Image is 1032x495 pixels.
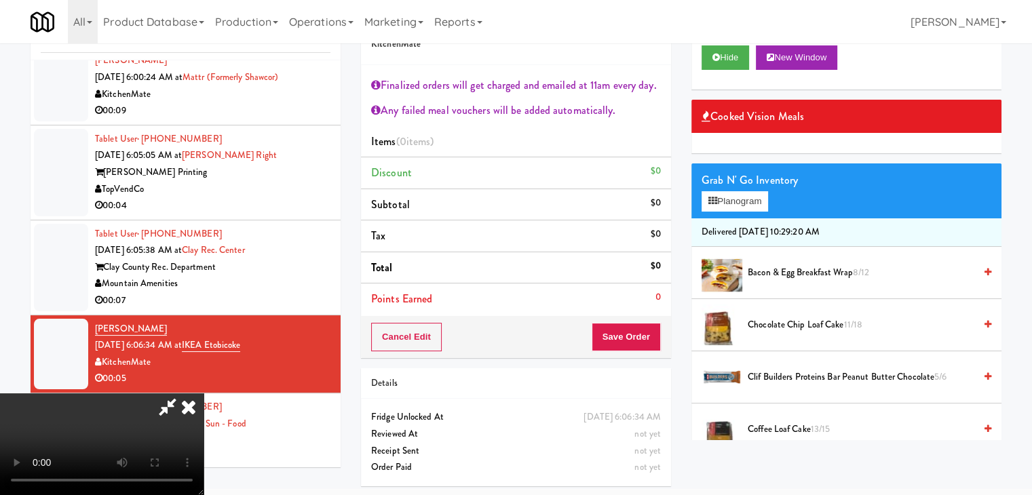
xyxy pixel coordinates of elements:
div: TopVendCo [95,181,330,198]
span: 13/15 [811,422,830,435]
span: Items [371,134,434,149]
span: [DATE] 6:00:24 AM at [95,71,183,83]
div: Coffee Loaf Cake13/15 [742,421,991,438]
div: 00:09 [95,102,330,119]
div: Receipt Sent [371,443,661,460]
div: 0 [655,289,661,306]
div: $0 [651,226,661,243]
span: not yet [634,444,661,457]
a: Mattr (formerly Shawcor) [183,71,278,83]
div: 00:09 [95,465,330,482]
div: Finalized orders will get charged and emailed at 11am every day. [371,75,661,96]
span: Discount [371,165,412,180]
div: $0 [651,258,661,275]
span: Total [371,260,393,275]
li: Tablet User· [PHONE_NUMBER][DATE] 6:05:05 AM at[PERSON_NAME] Right[PERSON_NAME] PrintingTopVendCo... [31,125,341,220]
span: [DATE] 6:06:34 AM at [95,338,182,351]
button: Hide [702,45,749,70]
span: Coffee Loaf Cake [748,421,974,438]
a: Tablet User· [PHONE_NUMBER] [95,227,222,240]
span: Bacon & Egg Breakfast Wrap [748,264,974,281]
div: Clif Builders proteins Bar Peanut Butter Chocolate5/6 [742,369,991,386]
div: Details [371,375,661,392]
a: [PERSON_NAME] [95,54,167,66]
li: [PERSON_NAME][DATE] 6:06:34 AM atIKEA EtobicokeKitchenMate00:05 [31,315,341,393]
span: Subtotal [371,197,410,212]
div: [DATE] 6:06:34 AM [584,409,661,426]
button: Save Order [592,323,661,351]
span: Cooked Vision Meals [702,106,804,127]
div: KitchenMate [95,354,330,371]
div: Chocolate Chip Loaf Cake11/18 [742,317,991,334]
a: IKEA Etobicoke [182,338,240,352]
div: $0 [651,195,661,212]
span: · [PHONE_NUMBER] [137,132,222,145]
span: Points Earned [371,291,432,306]
a: [PERSON_NAME] Right [182,148,277,161]
span: 5/6 [934,370,947,383]
div: 00:04 [95,197,330,214]
span: not yet [634,427,661,440]
div: KitchenMate [95,86,330,103]
div: Order Paid [371,459,661,476]
span: 11/18 [843,318,862,331]
a: Clay Rec. Center [182,243,245,256]
a: [PERSON_NAME] [95,322,167,336]
div: Clay County Rec. Department [95,259,330,276]
div: 00:07 [95,292,330,309]
li: Tablet User· [PHONE_NUMBER][DATE] 6:05:38 AM atClay Rec. CenterClay County Rec. DepartmentMountai... [31,220,341,315]
a: Tablet User· [PHONE_NUMBER] [95,132,222,145]
span: Clif Builders proteins Bar Peanut Butter Chocolate [748,369,974,386]
div: $0 [651,163,661,180]
div: [PERSON_NAME] Printing [95,164,330,181]
ng-pluralize: items [406,134,431,149]
div: Reviewed At [371,426,661,443]
div: NWL - Rising Sun [95,432,330,449]
div: Any failed meal vouchers will be added automatically. [371,100,661,121]
div: Fridge Unlocked At [371,409,661,426]
button: Cancel Edit [371,323,442,351]
button: Planogram [702,191,768,212]
div: 00:05 [95,370,330,387]
h5: KitchenMate [371,39,661,49]
span: [DATE] 6:05:38 AM at [95,243,182,256]
button: New Window [756,45,837,70]
span: (0 ) [396,134,434,149]
div: Vital Bites Vending [95,449,330,466]
span: Tax [371,228,385,243]
a: Rising Sun - Food [180,417,246,430]
div: Bacon & Egg Breakfast Wrap8/12 [742,264,991,281]
img: Micromart [31,10,54,34]
div: Mountain Amenities [95,275,330,292]
span: Chocolate Chip Loaf Cake [748,317,974,334]
span: not yet [634,460,661,473]
span: · [PHONE_NUMBER] [137,227,222,240]
div: Grab N' Go Inventory [702,170,991,191]
li: [PERSON_NAME][DATE] 6:00:24 AM atMattr (formerly Shawcor)KitchenMate00:09 [31,47,341,125]
span: 8/12 [853,266,869,279]
span: [DATE] 6:05:05 AM at [95,148,182,161]
li: Delivered [DATE] 10:29:20 AM [691,218,1001,247]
